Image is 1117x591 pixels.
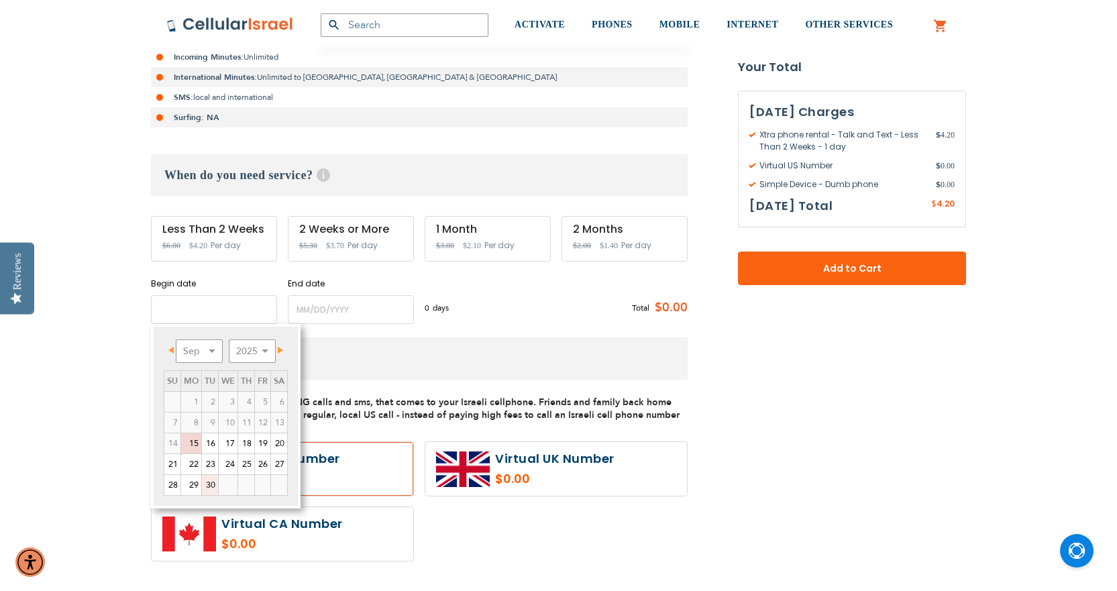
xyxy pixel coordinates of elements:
li: Unlimited to [GEOGRAPHIC_DATA], [GEOGRAPHIC_DATA] & [GEOGRAPHIC_DATA] [151,67,688,87]
span: 7 [164,413,180,433]
a: Next [270,341,286,358]
span: Sunday [167,375,178,387]
h3: [DATE] Total [749,196,833,216]
span: $1.40 [600,241,618,250]
span: OTHER SERVICES [805,19,893,30]
span: PHONES [592,19,633,30]
a: 18 [238,433,254,453]
span: $ [931,199,937,211]
span: Per day [621,239,651,252]
span: Monday [184,375,199,387]
span: 5 [255,392,270,412]
span: Thursday [241,375,252,387]
span: 8 [181,413,201,433]
a: 15 [181,433,201,453]
span: Per day [484,239,515,252]
span: $ [936,160,941,172]
span: $ [936,178,941,191]
button: Add to Cart [738,252,966,285]
a: Prev [165,341,182,358]
span: 2 [202,392,218,412]
span: 14 [164,433,180,453]
a: 21 [164,454,180,474]
span: Saturday [274,375,284,387]
span: 12 [255,413,270,433]
li: Unlimited [151,47,688,67]
a: 26 [255,454,270,474]
span: 3 [219,392,237,412]
img: Cellular Israel Logo [166,17,294,33]
span: Tuesday [205,375,215,387]
span: Help [317,168,330,182]
div: 2 Weeks or More [299,223,403,235]
span: Simple Device - Dumb phone [749,178,936,191]
span: $6.00 [162,241,180,250]
a: 29 [181,475,201,495]
strong: Surfing: NA [174,112,219,123]
div: Less Than 2 Weeks [162,223,266,235]
select: Select year [229,339,276,363]
input: MM/DD/YYYY [151,295,277,324]
li: local and international [151,87,688,107]
span: $4.20 [189,241,207,250]
span: Add to Cart [782,262,922,276]
span: $2.00 [573,241,591,250]
input: MM/DD/YYYY [288,295,414,324]
a: 20 [271,433,287,453]
span: $5.30 [299,241,317,250]
label: End date [288,278,414,290]
a: 30 [202,475,218,495]
span: Prev [168,347,174,354]
span: 9 [202,413,218,433]
span: Per day [211,239,241,252]
div: Reviews [11,253,23,290]
strong: International Minutes: [174,72,257,83]
span: $3.70 [326,241,344,250]
span: Wednesday [221,375,235,387]
select: Select month [176,339,223,363]
span: 1 [181,392,201,412]
span: days [433,302,449,314]
span: ACTIVATE [515,19,565,30]
span: $3.00 [436,241,454,250]
h3: When do you need service? [151,154,688,196]
a: 22 [181,454,201,474]
strong: SMS: [174,92,193,103]
span: 4 [238,392,254,412]
strong: Your Total [738,57,966,77]
strong: Incoming Minutes: [174,52,244,62]
a: 27 [271,454,287,474]
span: 4.20 [937,198,955,209]
span: 0 [425,302,433,314]
span: $ [936,129,941,141]
div: 2 Months [573,223,676,235]
a: 19 [255,433,270,453]
span: $0.00 [649,298,688,318]
a: 17 [219,433,237,453]
span: 10 [219,413,237,433]
a: 24 [219,454,237,474]
span: MOBILE [659,19,700,30]
label: Begin date [151,278,277,290]
span: Total [632,302,649,314]
span: $2.10 [463,241,481,250]
span: Per day [348,239,378,252]
div: 1 Month [436,223,539,235]
span: Next [278,347,283,354]
a: 28 [164,475,180,495]
a: 23 [202,454,218,474]
span: 4.20 [936,129,955,153]
a: 16 [202,433,218,453]
span: INTERNET [727,19,778,30]
a: 25 [238,454,254,474]
span: Xtra phone rental - Talk and Text - Less Than 2 Weeks - 1 day [749,129,936,153]
h3: [DATE] Charges [749,102,955,122]
span: Virtual US Number [749,160,936,172]
span: Friday [258,375,268,387]
span: 0.00 [936,178,955,191]
span: 11 [238,413,254,433]
span: 0.00 [936,160,955,172]
span: A local number with INCOMING calls and sms, that comes to your Israeli cellphone. Friends and fam... [151,396,680,421]
span: 6 [271,392,287,412]
div: Accessibility Menu [15,547,45,577]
